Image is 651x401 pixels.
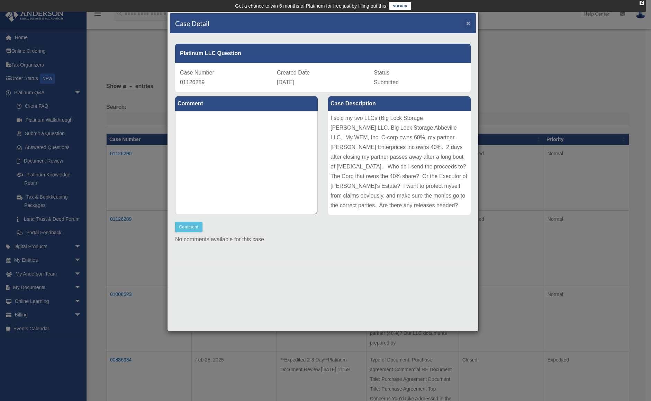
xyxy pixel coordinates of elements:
[235,2,386,10] div: Get a chance to win 6 months of Platinum for free just by filling out this
[389,2,411,10] a: survey
[466,19,471,27] button: Close
[180,79,205,85] span: 01126289
[328,96,471,111] label: Case Description
[466,19,471,27] span: ×
[374,70,389,76] span: Status
[175,44,471,63] div: Platinum LLC Question
[277,79,294,85] span: [DATE]
[175,18,209,28] h4: Case Detail
[175,235,471,244] p: No comments available for this case.
[640,1,644,5] div: close
[277,70,310,76] span: Created Date
[175,96,318,111] label: Comment
[175,222,202,232] button: Comment
[328,111,471,215] div: I sold my two LLCs (Big Lock Storage [PERSON_NAME] LLC, Big Lock Storage Abbeville LLC. My WEM, I...
[374,79,399,85] span: Submitted
[180,70,214,76] span: Case Number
